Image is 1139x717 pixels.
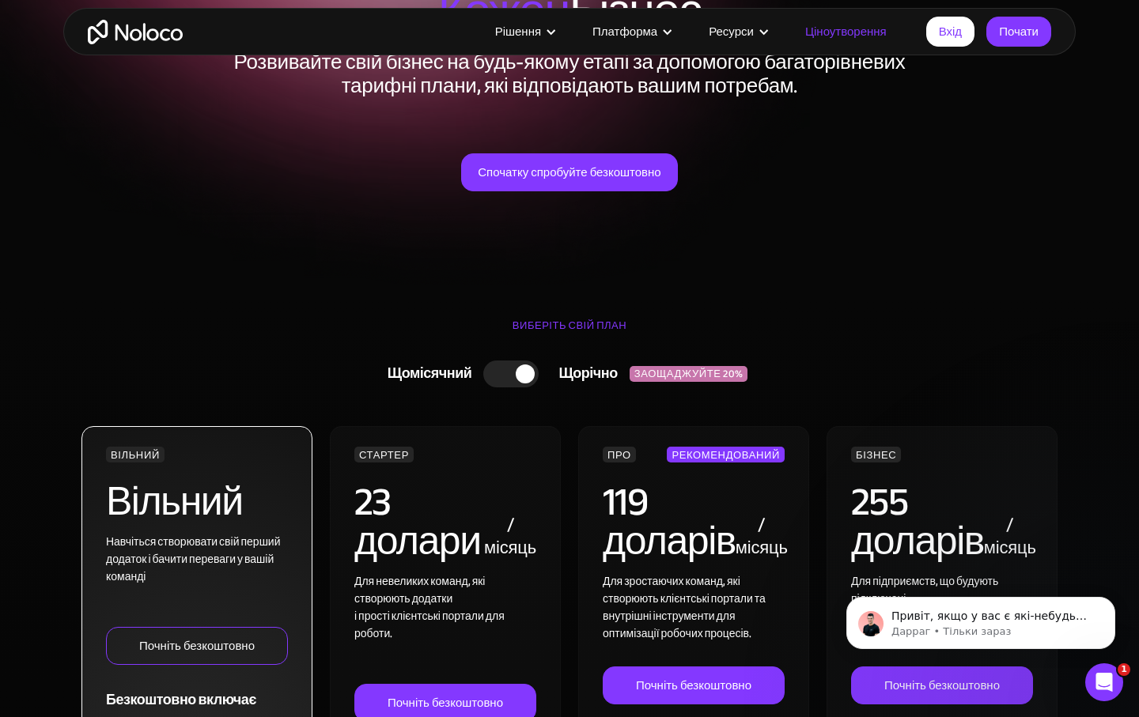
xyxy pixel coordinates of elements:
[984,512,1036,561] div: / місяць
[88,20,183,44] a: додому
[484,512,536,561] div: / місяць
[368,362,484,386] div: Щомісячний
[785,21,906,42] a: Ціноутворення
[1085,663,1123,701] iframe: Інтерком живий чат
[461,153,677,191] a: Спочатку спробуйте безкоштовно
[709,21,754,42] div: Ресурси
[106,447,165,462] div: ВІЛЬНИЙ
[79,51,1060,98] h2: Розвивайте свій бізнес на будь-якому етапі за допомогою багаторівневих тарифні плани, які відпові...
[1118,663,1130,676] span: 1
[106,534,288,627] div: Навчіться створювати свій перший додаток і бачити переваги у вашій команді ‍
[926,17,974,47] a: Вхід
[603,447,636,462] div: ПРО
[106,627,288,665] a: Почніть безкоштовно
[851,666,1033,704] a: Почніть безкоштовно
[354,482,484,561] h2: 23 долари
[539,362,629,386] div: Щорічно
[495,21,541,42] div: Рішення
[475,21,573,42] div: Рішення
[986,17,1051,47] a: Почати
[106,482,243,522] h2: Вільний
[603,482,736,561] h2: 119 доларів
[667,447,785,462] div: РЕКОМЕНДОВАНИЙ
[603,666,785,704] a: Почніть безкоштовно
[354,573,536,684] div: Для невеликих команд, які створюють додатки і прості клієнтські портали для роботи. ‍
[851,447,901,462] div: БІЗНЕС
[689,21,785,42] div: Ресурси
[106,665,288,716] div: Безкоштовно включає
[603,573,785,666] div: Для зростаючих команд, які створюють клієнтські портали та внутрішні інструменти для оптимізації ...
[79,314,1060,353] div: ВИБЕРІТЬ СВІЙ ПЛАН
[592,21,657,42] div: Платформа
[851,482,984,561] h2: 255 доларів
[630,366,748,382] div: ЗАОЩАДЖУЙТЕ 20%
[573,21,689,42] div: Платформа
[354,447,414,462] div: СТАРТЕР
[736,512,788,561] div: / місяць
[823,564,1139,674] iframe: Повідомлення про домофон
